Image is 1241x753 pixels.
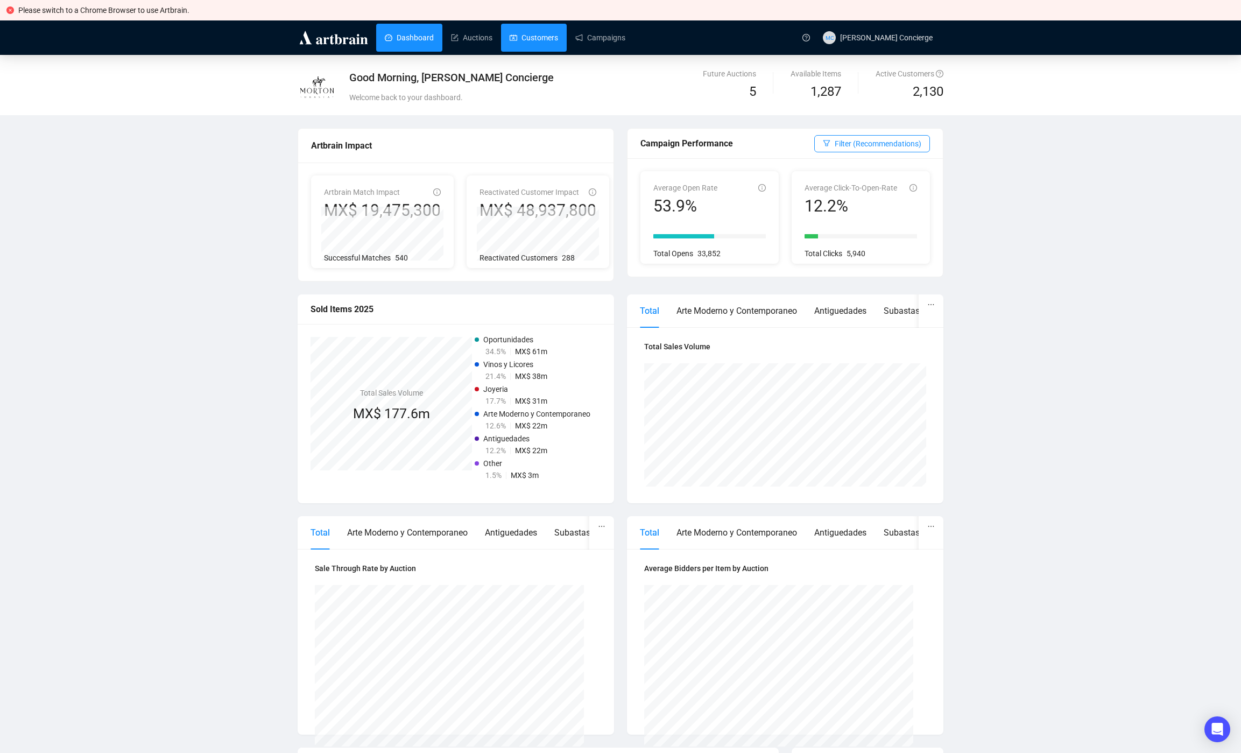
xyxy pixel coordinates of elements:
span: ellipsis [927,523,935,530]
div: Sold Items 2025 [311,302,601,316]
span: close-circle [6,6,14,14]
a: Auctions [451,24,492,52]
span: Active Customers [876,69,943,78]
span: 5 [749,84,756,99]
span: [PERSON_NAME] Concierge [840,33,933,42]
a: Dashboard [385,24,434,52]
div: 53.9% [653,196,717,216]
h4: Average Bidders per Item by Auction [644,562,926,574]
span: Joyeria [483,385,508,393]
div: Future Auctions [703,68,756,80]
span: MX$ 31m [515,397,547,405]
div: Arte Moderno y Contemporaneo [347,526,468,539]
h4: Sale Through Rate by Auction [315,562,597,574]
span: info-circle [758,184,766,192]
div: Total [640,526,659,539]
a: question-circle [796,20,816,54]
span: MX$ 22m [515,421,547,430]
span: MX$ 38m [515,372,547,381]
a: Campaigns [575,24,625,52]
img: logo [298,29,370,46]
span: Average Click-To-Open-Rate [805,184,897,192]
span: 540 [395,254,408,262]
div: MX$ 19,475,300 [324,200,441,221]
div: Welcome back to your dashboard. [349,92,725,103]
span: Total Opens [653,249,693,258]
div: Arte Moderno y Contemporaneo [676,526,797,539]
div: Total [311,526,330,539]
div: Subastas Especiales [884,526,962,539]
span: 17.7% [485,397,506,405]
div: Subastas Especiales [884,304,962,318]
span: filter [823,139,830,147]
span: Arte Moderno y Contemporaneo [483,410,590,418]
span: 2,130 [913,82,943,102]
span: 5,940 [847,249,865,258]
div: MX$ 48,937,800 [480,200,596,221]
span: info-circle [909,184,917,192]
h4: Total Sales Volume [644,341,926,353]
span: Filter (Recommendations) [835,138,921,150]
div: Campaign Performance [640,137,814,150]
button: ellipsis [919,516,943,537]
div: Subastas Especiales [554,526,633,539]
span: Reactivated Customers [480,254,558,262]
button: Filter (Recommendations) [814,135,930,152]
span: Other [483,459,502,468]
div: 12.2% [805,196,897,216]
span: Average Open Rate [653,184,717,192]
div: Available Items [791,68,841,80]
span: info-circle [433,188,441,196]
span: 34.5% [485,347,506,356]
a: Customers [510,24,558,52]
div: Antiguedades [814,526,866,539]
h4: Total Sales Volume [353,387,430,399]
span: 1,287 [810,82,841,102]
span: question-circle [936,70,943,78]
div: Antiguedades [814,304,866,318]
span: MX$ 61m [515,347,547,356]
span: Oportunidades [483,335,533,344]
span: ellipsis [598,523,605,530]
span: Artbrain Match Impact [324,188,400,196]
span: 288 [562,254,575,262]
button: ellipsis [589,516,614,537]
span: 21.4% [485,372,506,381]
span: Antiguedades [483,434,530,443]
div: Antiguedades [485,526,537,539]
span: info-circle [589,188,596,196]
span: ellipsis [927,301,935,308]
span: MX$ 177.6m [353,406,430,421]
div: Artbrain Impact [311,139,601,152]
div: Total [640,304,659,318]
img: 07.png [298,68,336,106]
div: Please switch to a Chrome Browser to use Artbrain. [18,4,1235,16]
button: ellipsis [919,294,943,315]
span: Successful Matches [324,254,391,262]
span: 12.6% [485,421,506,430]
span: MC [825,33,833,41]
div: Good Morning, [PERSON_NAME] Concierge [349,70,725,85]
div: Open Intercom Messenger [1204,716,1230,742]
span: 33,852 [697,249,721,258]
span: Reactivated Customer Impact [480,188,579,196]
span: MX$ 22m [515,446,547,455]
span: Total Clicks [805,249,842,258]
span: Vinos y Licores [483,360,533,369]
div: Arte Moderno y Contemporaneo [676,304,797,318]
span: 1.5% [485,471,502,480]
span: 12.2% [485,446,506,455]
span: MX$ 3m [511,471,539,480]
span: question-circle [802,34,810,41]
